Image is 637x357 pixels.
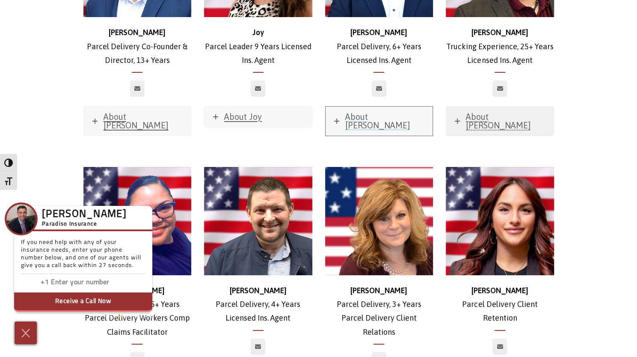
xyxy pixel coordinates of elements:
img: Powered by icon [117,313,121,320]
p: Parcel Delivery, 6+ Years Licensed Ins. Agent [325,26,433,67]
p: If you need help with any of your insurance needs, enter your phone number below, and one of our ... [21,239,145,274]
span: About [PERSON_NAME] [345,112,410,130]
h5: Paradiso Insurance [42,220,127,229]
strong: [PERSON_NAME] [350,28,407,37]
img: Cross icon [19,326,32,340]
p: Parcel Delivery, 4+ Years Licensed Ins. Agent [204,284,312,325]
img: tracey-500x500 [325,167,433,275]
a: We'rePowered by iconbyResponseiQ [105,314,152,319]
span: About Joy [224,112,262,122]
img: Harry_1500x500 [204,167,312,275]
a: About Joy [204,107,312,127]
h3: [PERSON_NAME] [42,211,127,219]
img: Keisha_headshot_500x500 [83,167,192,275]
strong: [PERSON_NAME] [471,28,528,37]
p: Parcel Delivery Co-Founder & Director, 13+ Years [83,26,192,67]
a: About [PERSON_NAME] [446,107,554,136]
p: Trucking Experience, 25+ Years Licensed Ins. Agent [446,26,554,67]
img: Company Icon [6,204,36,234]
span: We're by [105,314,127,319]
span: About [PERSON_NAME] [466,112,531,130]
p: Parcel Leader 9 Years Licensed Ins. Agent [204,26,312,67]
strong: [PERSON_NAME] [230,286,287,295]
button: Receive a Call Now [14,292,152,312]
input: Enter phone number [51,277,136,289]
p: Parcel Delivery Client Retention [446,284,554,325]
a: About [PERSON_NAME] [84,107,191,136]
strong: [PERSON_NAME] [471,286,528,295]
p: Parcel Delivery, 3+ Years Parcel Delivery Client Relations [325,284,433,339]
input: Enter country code [25,277,51,289]
img: rachel_headshot_500x500 (1) [446,167,554,275]
strong: [PERSON_NAME] [350,286,407,295]
a: About [PERSON_NAME] [326,107,433,136]
span: About [PERSON_NAME] [104,112,169,130]
strong: [PERSON_NAME] [109,28,166,37]
strong: Joy [252,28,264,37]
